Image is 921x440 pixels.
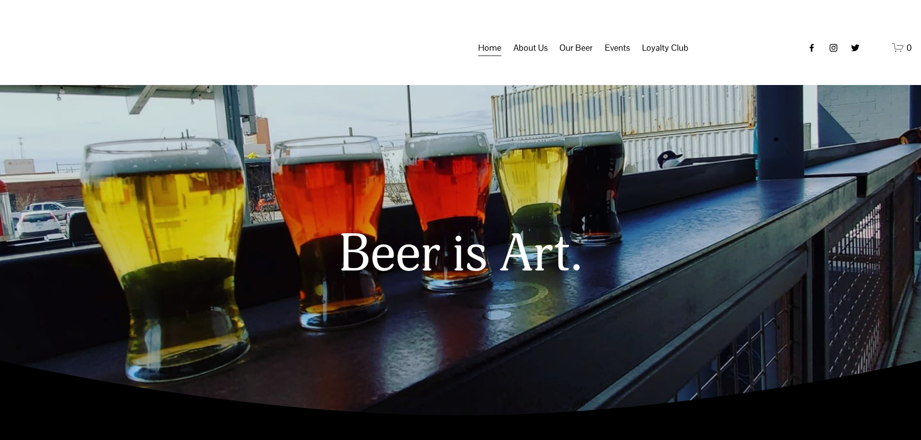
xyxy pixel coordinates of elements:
[642,40,688,56] span: Loyalty Club
[605,39,630,57] a: folder dropdown
[122,226,799,284] h1: Beer is Art.
[642,39,688,57] a: folder dropdown
[892,42,912,54] a: 0 items in cart
[559,39,593,57] a: folder dropdown
[9,18,117,77] img: Two Docs Brewing Co.
[559,40,593,56] span: Our Beer
[605,40,630,56] span: Events
[829,43,838,53] a: instagram-unauth
[906,42,912,53] span: 0
[478,39,501,57] a: Home
[513,40,548,56] span: About Us
[513,39,548,57] a: folder dropdown
[807,43,817,53] a: Facebook
[850,43,860,53] a: twitter-unauth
